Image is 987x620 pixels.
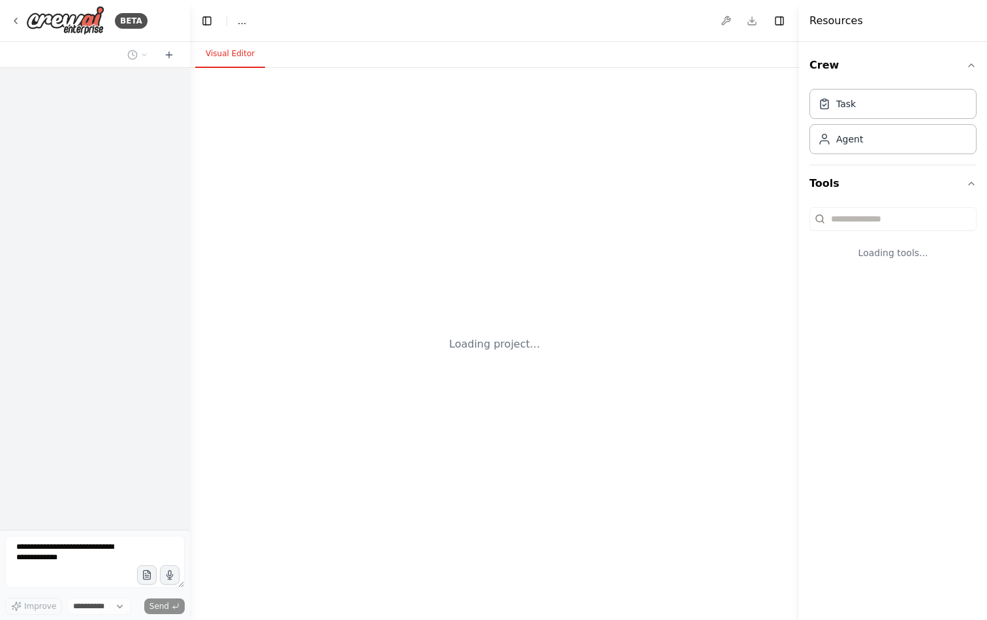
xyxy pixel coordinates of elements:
[137,565,157,585] button: Upload files
[198,12,216,30] button: Hide left sidebar
[809,13,863,29] h4: Resources
[160,565,180,585] button: Click to speak your automation idea
[195,41,265,68] button: Visual Editor
[809,47,977,84] button: Crew
[159,47,180,63] button: Start a new chat
[809,236,977,270] div: Loading tools...
[238,14,246,27] nav: breadcrumb
[809,84,977,165] div: Crew
[809,202,977,280] div: Tools
[149,601,169,612] span: Send
[238,14,246,27] span: ...
[24,601,56,612] span: Improve
[836,133,863,146] div: Agent
[836,97,856,110] div: Task
[770,12,789,30] button: Hide right sidebar
[144,598,185,614] button: Send
[449,336,540,352] div: Loading project...
[809,165,977,202] button: Tools
[115,13,148,29] div: BETA
[122,47,153,63] button: Switch to previous chat
[26,6,104,35] img: Logo
[5,598,62,615] button: Improve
